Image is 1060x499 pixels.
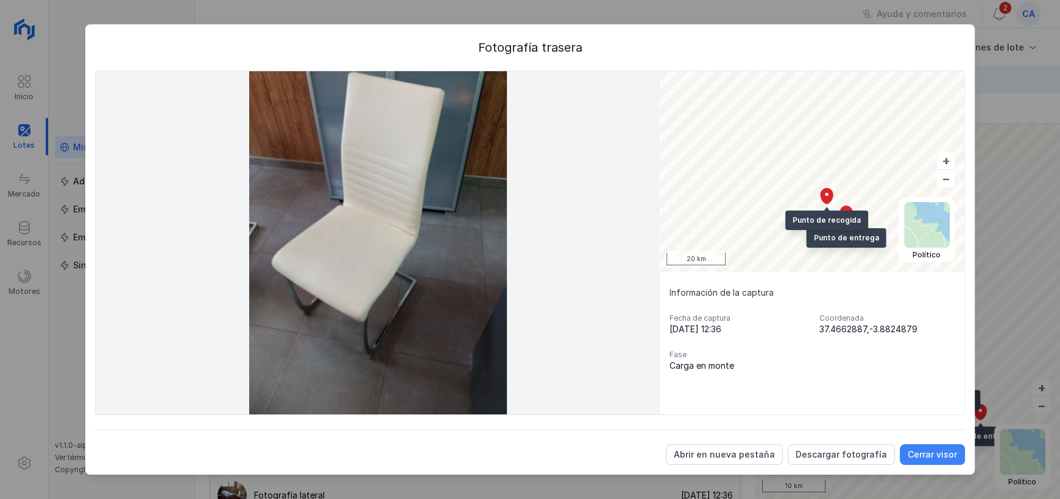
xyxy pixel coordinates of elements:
[788,444,895,465] button: Descargar fotografía
[908,448,957,461] div: Cerrar visor
[796,448,887,461] div: Descargar fotografía
[670,323,805,335] div: [DATE] 12:36
[937,152,955,169] button: +
[819,313,955,323] div: Coordenada
[670,313,805,323] div: Fecha de captura
[95,39,965,56] div: Fotografía trasera
[666,444,783,465] button: Abrir en nueva pestaña
[937,170,955,187] button: –
[674,448,775,461] div: Abrir en nueva pestaña
[900,444,965,465] button: Cerrar visor
[96,71,660,414] img: https://storage.googleapis.com/prod---trucker-nemus.appspot.com/images/608/608-2.jpg?X-Goog-Algor...
[819,323,955,335] div: 37.4662887,-3.8824879
[904,250,950,260] div: Político
[670,287,955,299] div: Información de la captura
[670,360,805,372] div: Carga en monte
[904,202,950,248] img: political.webp
[670,350,805,360] div: Fase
